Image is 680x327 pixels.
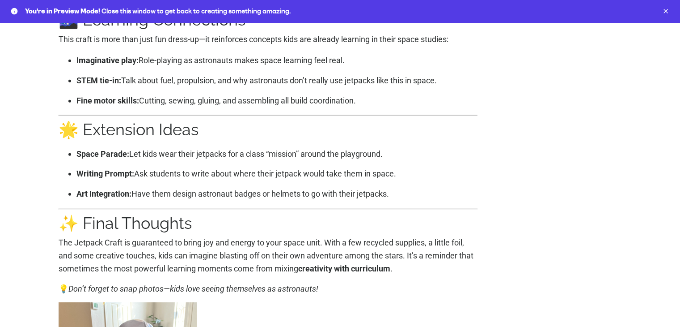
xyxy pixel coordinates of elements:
h2: ✨ Final Thoughts [59,214,478,233]
strong: creativity with curriculum [298,264,390,273]
strong: Imaginative play: [76,56,139,65]
p: Have them design astronaut badges or helmets to go with their jetpacks. [76,188,478,201]
strong: Art Integration: [76,189,131,198]
button: remove [662,8,669,15]
p: 💡 [59,283,478,296]
span: Close this window to get back to creating something amazing. [101,7,291,16]
p: Let kids wear their jetpacks for a class “mission” around the playground. [76,148,478,161]
em: Don’t forget to snap photos—kids love seeing themselves as astronauts! [68,284,318,293]
strong: Writing Prompt: [76,169,134,178]
p: Cutting, sewing, gluing, and assembling all build coordination. [76,95,478,108]
strong: STEM tie-in: [76,76,121,85]
strong: Space Parade: [76,149,129,159]
strong: Fine motor skills: [76,96,139,105]
p: This craft is more than just fun dress-up—it reinforces concepts kids are already learning in the... [59,33,478,46]
p: Ask students to write about where their jetpack would take them in space. [76,168,478,181]
span: You're in Preview Mode! [25,7,100,16]
p: Role-playing as astronauts makes space learning feel real. [76,54,478,67]
pds-icon: info circle filled [11,8,18,15]
h2: 🌟 Extension Ideas [59,120,478,139]
p: The Jetpack Craft is guaranteed to bring joy and energy to your space unit. With a few recycled s... [59,237,478,275]
p: Talk about fuel, propulsion, and why astronauts don’t really use jetpacks like this in space. [76,74,478,87]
